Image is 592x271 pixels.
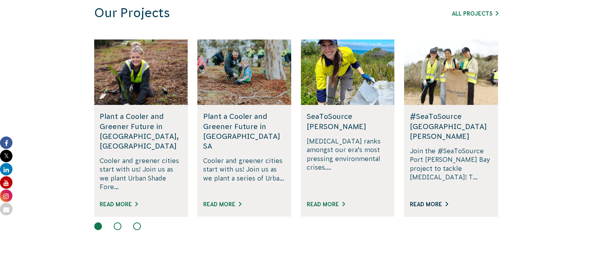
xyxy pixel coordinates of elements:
a: Read More [100,201,138,207]
p: [MEDICAL_DATA] ranks amongst our era’s most pressing environmental crises.... [307,137,389,191]
h5: #SeaToSource [GEOGRAPHIC_DATA][PERSON_NAME] [410,112,492,141]
a: All Projects [452,11,498,17]
a: Read More [410,201,448,207]
h5: SeaToSource [PERSON_NAME] [307,112,389,131]
p: Cooler and greener cities start with us! Join us as we plant Urban Shade Fore... [100,156,182,191]
a: Read More [307,201,345,207]
h5: Plant a Cooler and Greener Future in [GEOGRAPHIC_DATA] SA [203,112,285,151]
p: Join the #SeaToSource Port [PERSON_NAME] Bay project to tackle [MEDICAL_DATA]! T... [410,147,492,191]
p: Cooler and greener cities start with us! Join us as we plant a series of Urba... [203,156,285,191]
h5: Plant a Cooler and Greener Future in [GEOGRAPHIC_DATA], [GEOGRAPHIC_DATA] [100,112,182,151]
a: Read More [203,201,241,207]
h3: Our Projects [94,5,393,21]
